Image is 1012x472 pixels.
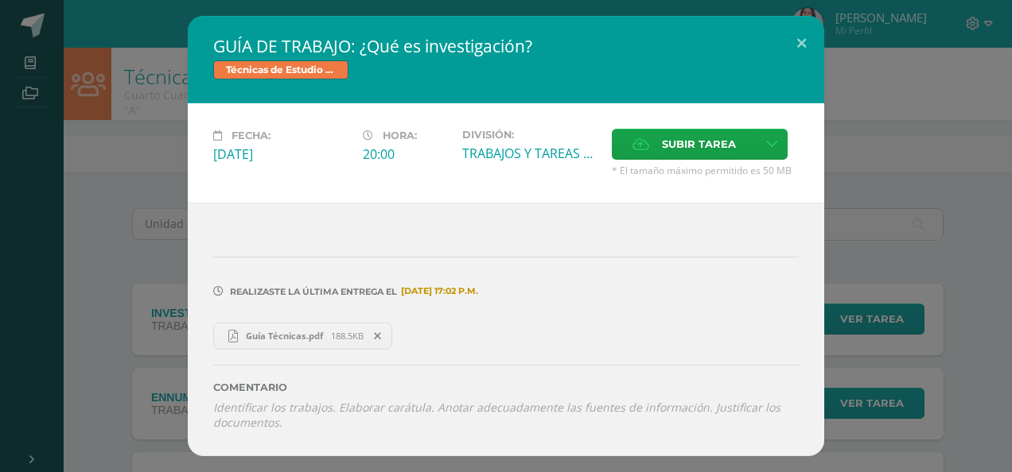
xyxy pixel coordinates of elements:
[462,129,599,141] label: División:
[213,323,392,350] a: Guía Técnicas.pdf 188.5KB
[213,400,780,430] i: Identificar los trabajos. Elaborar carátula. Anotar adecuadamente las fuentes de información. Jus...
[612,164,799,177] span: * El tamaño máximo permitido es 50 MB
[779,16,824,70] button: Close (Esc)
[213,60,348,79] span: Técnicas de Estudio e investigación
[213,381,799,393] label: Comentario
[331,330,364,342] span: 188.5KB
[363,145,450,163] div: 20:00
[462,145,599,162] div: TRABAJOS Y TAREAS EN CASA
[364,327,391,345] span: Remover entrega
[213,35,799,57] h2: GUÍA DE TRABAJO: ¿Qué es investigación?
[230,286,397,297] span: Realizaste la última entrega el
[232,130,271,141] span: Fecha:
[213,145,350,163] div: [DATE]
[238,330,331,342] span: Guía Técnicas.pdf
[383,130,417,141] span: Hora:
[397,291,478,292] span: [DATE] 17:02 p.m.
[662,130,736,159] span: Subir tarea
